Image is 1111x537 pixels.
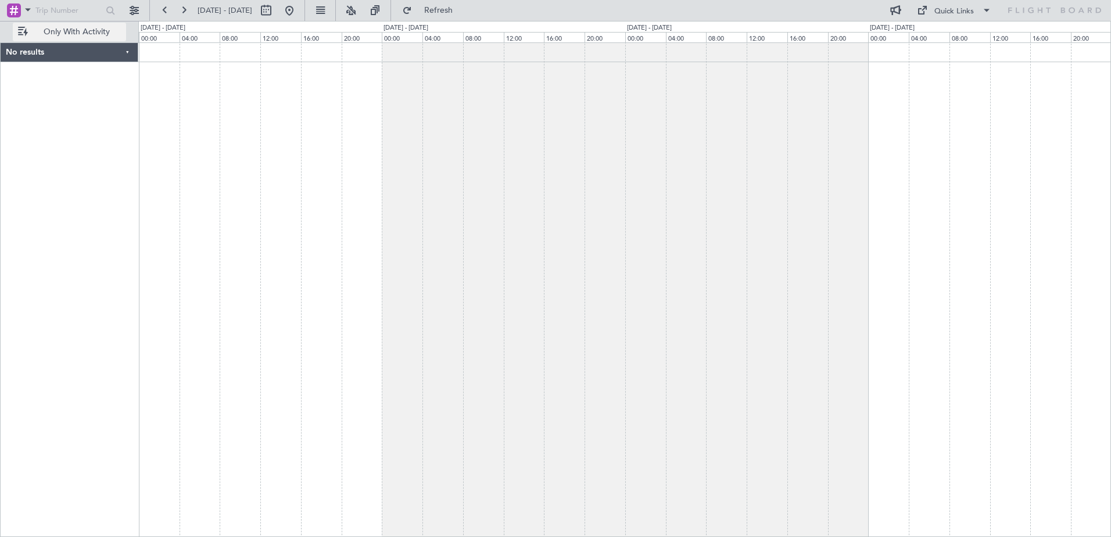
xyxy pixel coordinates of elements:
div: 08:00 [706,32,747,42]
div: 08:00 [949,32,990,42]
div: 00:00 [625,32,666,42]
div: 04:00 [909,32,949,42]
div: 20:00 [828,32,869,42]
div: [DATE] - [DATE] [870,23,915,33]
div: 00:00 [382,32,422,42]
div: 12:00 [504,32,544,42]
div: 00:00 [868,32,909,42]
div: 20:00 [342,32,382,42]
button: Refresh [397,1,467,20]
div: [DATE] - [DATE] [627,23,672,33]
button: Only With Activity [13,23,126,41]
span: [DATE] - [DATE] [198,5,252,16]
div: 12:00 [990,32,1031,42]
div: 20:00 [585,32,625,42]
div: 16:00 [1030,32,1071,42]
div: [DATE] - [DATE] [141,23,185,33]
button: Quick Links [911,1,997,20]
div: 04:00 [666,32,707,42]
div: 08:00 [220,32,260,42]
div: 04:00 [180,32,220,42]
div: 16:00 [544,32,585,42]
div: 00:00 [139,32,180,42]
div: Quick Links [934,6,974,17]
div: 08:00 [463,32,504,42]
span: Only With Activity [30,28,123,36]
div: 12:00 [747,32,787,42]
input: Trip Number [35,2,102,19]
div: 04:00 [422,32,463,42]
span: Refresh [414,6,463,15]
div: 16:00 [787,32,828,42]
div: 16:00 [301,32,342,42]
div: 12:00 [260,32,301,42]
div: [DATE] - [DATE] [384,23,428,33]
